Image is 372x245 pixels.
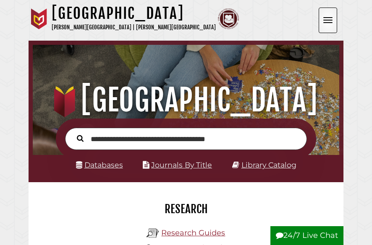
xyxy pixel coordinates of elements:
[29,8,50,29] img: Calvin University
[147,227,159,240] img: Hekman Library Logo
[52,4,216,23] h1: [GEOGRAPHIC_DATA]
[77,135,84,142] i: Search
[161,228,225,237] a: Research Guides
[218,8,239,29] img: Calvin Theological Seminary
[73,133,88,143] button: Search
[76,160,123,169] a: Databases
[151,160,212,169] a: Journals By Title
[35,202,337,216] h2: Research
[241,160,296,169] a: Library Catalog
[319,8,337,33] button: Open the menu
[38,82,333,119] h1: [GEOGRAPHIC_DATA]
[52,23,216,32] p: [PERSON_NAME][GEOGRAPHIC_DATA] | [PERSON_NAME][GEOGRAPHIC_DATA]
